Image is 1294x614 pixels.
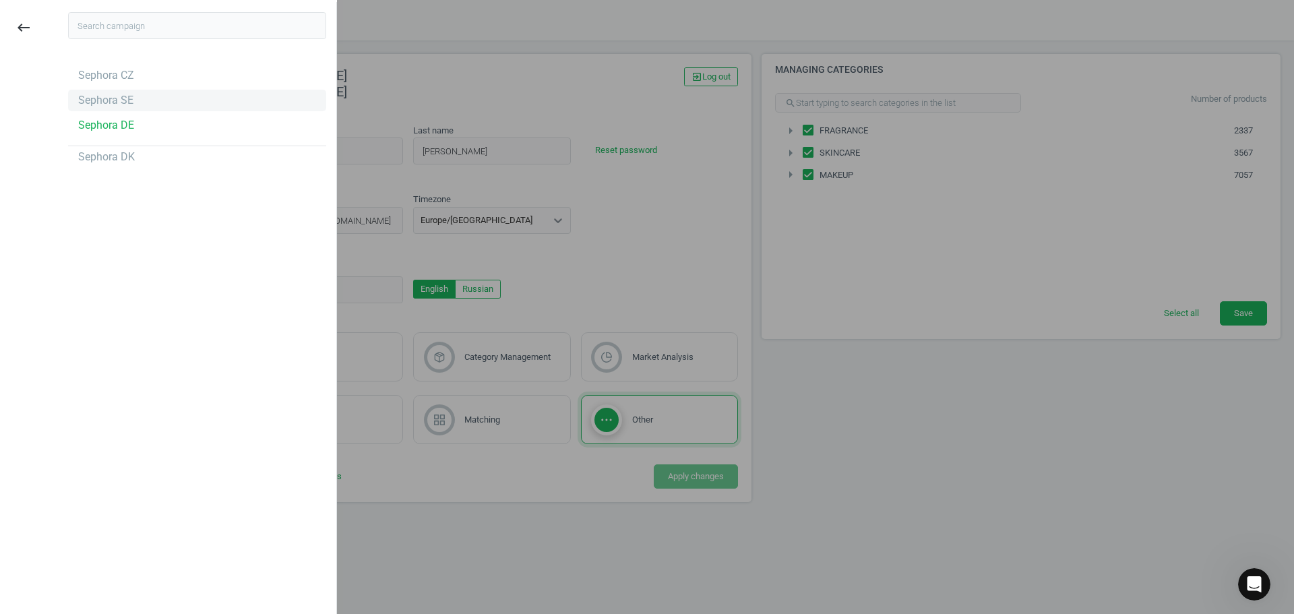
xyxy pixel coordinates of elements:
button: keyboard_backspace [8,12,39,44]
div: Sephora SE [78,93,133,108]
i: keyboard_backspace [16,20,32,36]
div: Sephora CZ [78,68,134,83]
input: Search campaign [68,12,326,39]
div: Sephora DE [78,118,134,133]
div: Sephora DK [78,150,135,164]
iframe: Intercom live chat [1238,568,1270,601]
